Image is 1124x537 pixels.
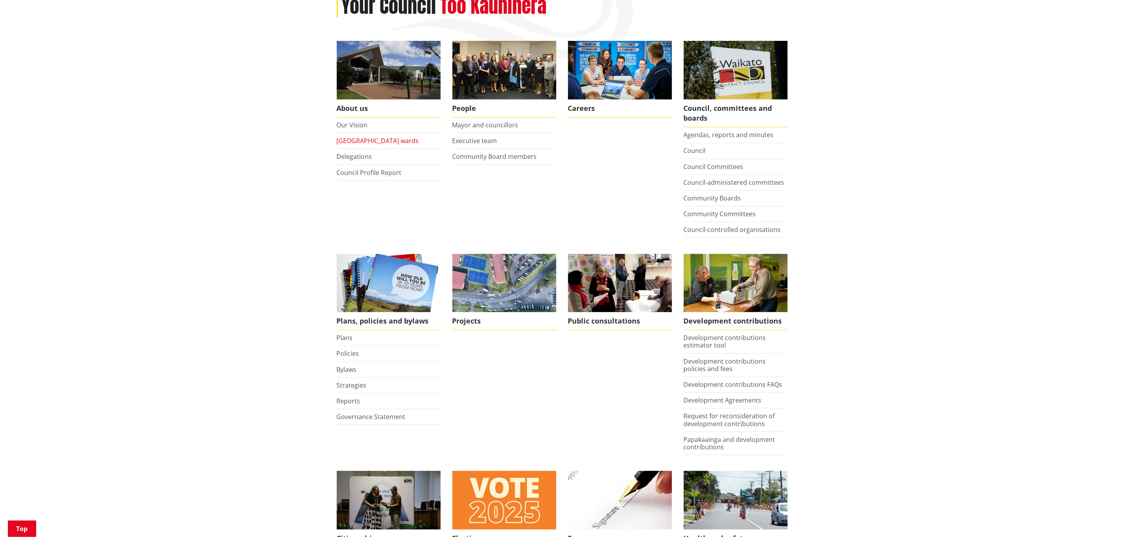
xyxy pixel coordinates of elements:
img: DJI_0336 [452,254,556,313]
a: Council Profile Report [337,168,402,177]
a: [GEOGRAPHIC_DATA] wards [337,136,419,145]
a: Papakaainga and development contributions [684,435,775,451]
img: Find a form to complete [568,471,672,530]
a: Our Vision [337,121,368,129]
a: Development contributions policies and fees [684,357,766,373]
img: Citizenship Ceremony March 2023 [337,471,441,530]
a: Mayor and councillors [452,121,519,129]
a: public-consultations Public consultations [568,254,672,331]
a: Executive team [452,136,497,145]
a: Development contributions FAQs [684,380,783,389]
img: Office staff in meeting - Career page [568,41,672,99]
iframe: Messenger Launcher [1088,504,1116,532]
span: Plans, policies and bylaws [337,312,441,330]
img: Health and safety [684,471,788,530]
a: Community Boards [684,194,741,202]
a: WDC Building 0015 About us [337,41,441,118]
a: We produce a number of plans, policies and bylaws including the Long Term Plan Plans, policies an... [337,254,441,331]
span: People [452,99,556,118]
img: Vote 2025 [452,471,556,530]
a: 2022 Council People [452,41,556,118]
span: About us [337,99,441,118]
a: Council-controlled organisations [684,225,781,234]
span: Public consultations [568,312,672,330]
img: Waikato-District-Council-sign [684,41,788,99]
a: Council [684,146,706,155]
img: WDC Building 0015 [337,41,441,99]
a: Community Committees [684,210,756,218]
span: Projects [452,312,556,330]
span: Careers [568,99,672,118]
img: Fees [684,254,788,313]
a: Council-administered committees [684,178,784,187]
a: Careers [568,41,672,118]
a: Reports [337,397,360,405]
img: 2022 Council [452,41,556,99]
a: Delegations [337,152,372,161]
a: Projects [452,254,556,331]
a: Strategies [337,381,367,390]
a: Policies [337,349,359,358]
a: Request for reconsideration of development contributions [684,412,775,428]
a: Top [8,520,36,537]
a: Plans [337,333,353,342]
a: Development Agreements [684,396,762,405]
a: Development contributions estimator tool [684,333,766,349]
span: Development contributions [684,312,788,330]
a: Waikato-District-Council-sign Council, committees and boards [684,41,788,127]
img: Long Term Plan [337,254,441,313]
a: Agendas, reports and minutes [684,131,774,139]
a: FInd out more about fees and fines here Development contributions [684,254,788,331]
a: Community Board members [452,152,537,161]
a: Governance Statement [337,412,406,421]
a: Bylaws [337,365,357,374]
a: Council Committees [684,162,744,171]
span: Council, committees and boards [684,99,788,127]
img: public-consultations [568,254,672,313]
